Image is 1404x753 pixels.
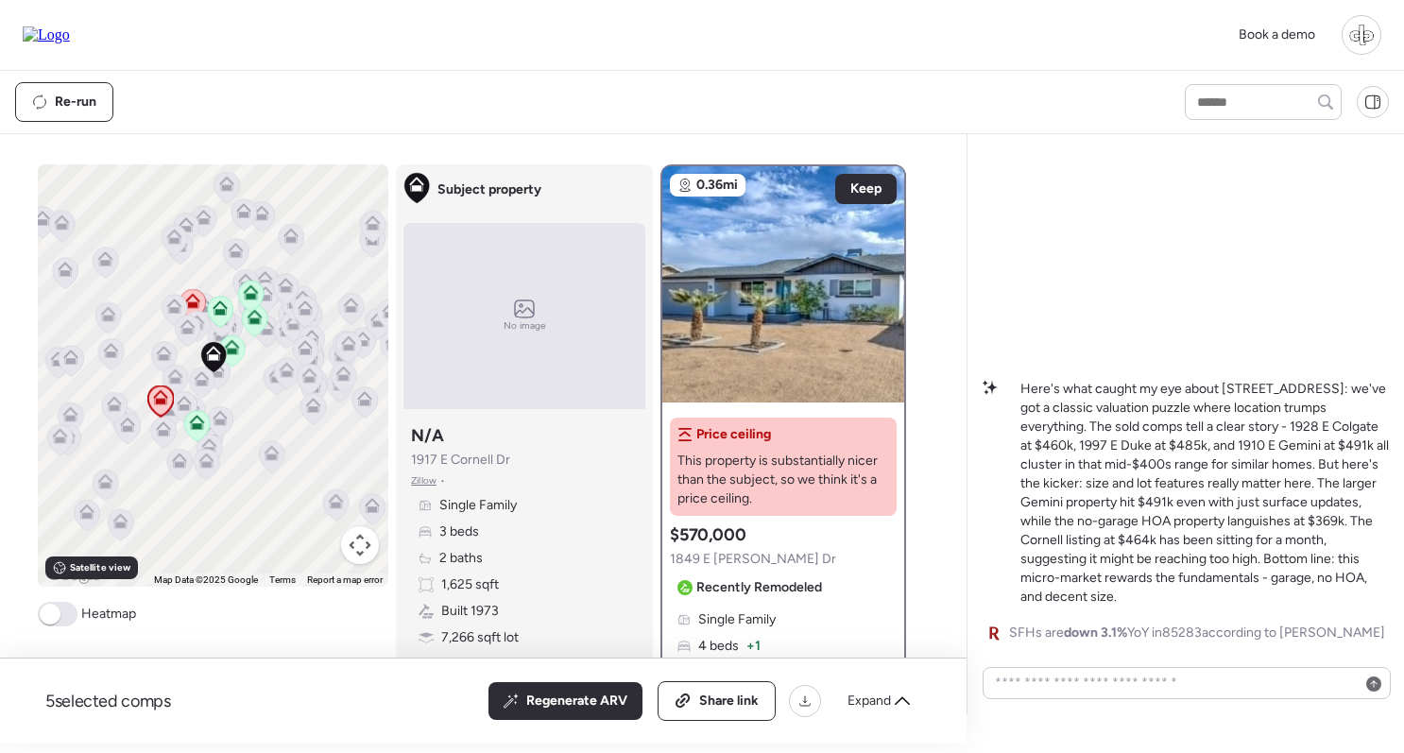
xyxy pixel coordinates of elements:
[698,637,739,656] span: 4 beds
[696,176,738,195] span: 0.36mi
[23,26,70,43] img: Logo
[269,574,296,585] a: Terms
[411,473,437,488] span: Zillow
[55,93,96,111] span: Re-run
[526,692,627,710] span: Regenerate ARV
[699,692,759,710] span: Share link
[670,550,836,569] span: 1849 E [PERSON_NAME] Dr
[341,526,379,564] button: Map camera controls
[441,575,499,594] span: 1,625 sqft
[850,180,882,198] span: Keep
[848,692,891,710] span: Expand
[439,496,517,515] span: Single Family
[307,574,383,585] a: Report a map error
[1009,624,1385,642] span: SFHs are YoY in 85283 according to [PERSON_NAME]
[677,452,889,508] span: This property is substantially nicer than the subject, so we think it's a price ceiling.
[504,318,545,334] span: No image
[439,522,479,541] span: 3 beds
[440,473,445,488] span: •
[441,602,499,621] span: Built 1973
[437,180,541,199] span: Subject property
[439,549,483,568] span: 2 baths
[81,605,136,624] span: Heatmap
[1020,380,1389,607] p: Here's what caught my eye about [STREET_ADDRESS]: we've got a classic valuation puzzle where loca...
[696,425,771,444] span: Price ceiling
[1239,26,1315,43] span: Book a demo
[696,578,822,597] span: Recently Remodeled
[670,523,745,546] h3: $570,000
[45,690,171,712] span: 5 selected comps
[746,637,761,656] span: + 1
[698,610,776,629] span: Single Family
[411,451,510,470] span: 1917 E Cornell Dr
[441,628,519,647] span: 7,266 sqft lot
[43,562,105,587] img: Google
[43,562,105,587] a: Open this area in Google Maps (opens a new window)
[411,424,443,447] h3: N/A
[1064,625,1127,641] span: down 3.1%
[70,560,130,575] span: Satellite view
[154,574,258,585] span: Map Data ©2025 Google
